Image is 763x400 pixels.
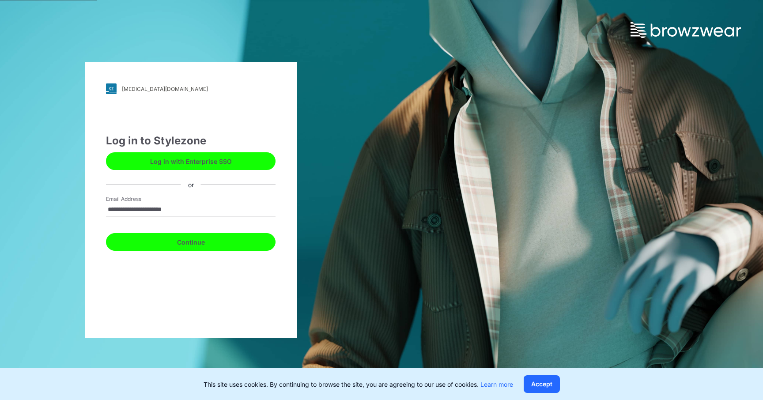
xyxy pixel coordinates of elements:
img: svg+xml;base64,PHN2ZyB3aWR0aD0iMjgiIGhlaWdodD0iMjgiIHZpZXdCb3g9IjAgMCAyOCAyOCIgZmlsbD0ibm9uZSIgeG... [106,83,117,94]
a: Learn more [480,381,513,388]
div: Log in to Stylezone [106,133,276,149]
p: This site uses cookies. By continuing to browse the site, you are agreeing to our use of cookies. [204,380,513,389]
button: Log in with Enterprise SSO [106,152,276,170]
button: Continue [106,233,276,251]
div: or [181,180,201,189]
label: Email Address [106,195,168,203]
a: [MEDICAL_DATA][DOMAIN_NAME] [106,83,276,94]
button: Accept [524,375,560,393]
img: browzwear-logo.73288ffb.svg [631,22,741,38]
div: [MEDICAL_DATA][DOMAIN_NAME] [122,86,208,92]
